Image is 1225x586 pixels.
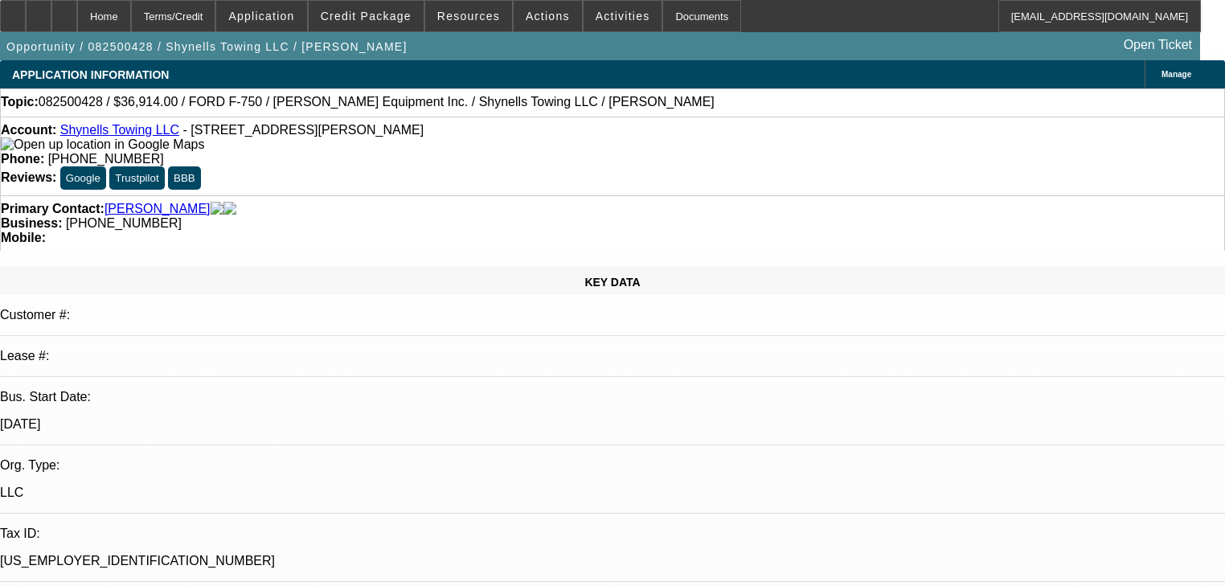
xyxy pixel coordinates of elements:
[12,68,169,81] span: APPLICATION INFORMATION
[1,137,204,151] a: View Google Maps
[1161,70,1191,79] span: Manage
[1,170,56,184] strong: Reviews:
[66,216,182,230] span: [PHONE_NUMBER]
[1,231,46,244] strong: Mobile:
[1117,31,1198,59] a: Open Ticket
[1,95,39,109] strong: Topic:
[437,10,500,23] span: Resources
[526,10,570,23] span: Actions
[1,152,44,166] strong: Phone:
[182,123,424,137] span: - [STREET_ADDRESS][PERSON_NAME]
[1,123,56,137] strong: Account:
[104,202,211,216] a: [PERSON_NAME]
[223,202,236,216] img: linkedin-icon.png
[6,40,408,53] span: Opportunity / 082500428 / Shynells Towing LLC / [PERSON_NAME]
[1,137,204,152] img: Open up location in Google Maps
[1,202,104,216] strong: Primary Contact:
[60,123,179,137] a: Shynells Towing LLC
[168,166,201,190] button: BBB
[60,166,106,190] button: Google
[48,152,164,166] span: [PHONE_NUMBER]
[39,95,715,109] span: 082500428 / $36,914.00 / FORD F-750 / [PERSON_NAME] Equipment Inc. / Shynells Towing LLC / [PERSO...
[584,1,662,31] button: Activities
[211,202,223,216] img: facebook-icon.png
[1,216,62,230] strong: Business:
[216,1,306,31] button: Application
[109,166,164,190] button: Trustpilot
[596,10,650,23] span: Activities
[425,1,512,31] button: Resources
[514,1,582,31] button: Actions
[309,1,424,31] button: Credit Package
[228,10,294,23] span: Application
[321,10,412,23] span: Credit Package
[584,276,640,289] span: KEY DATA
